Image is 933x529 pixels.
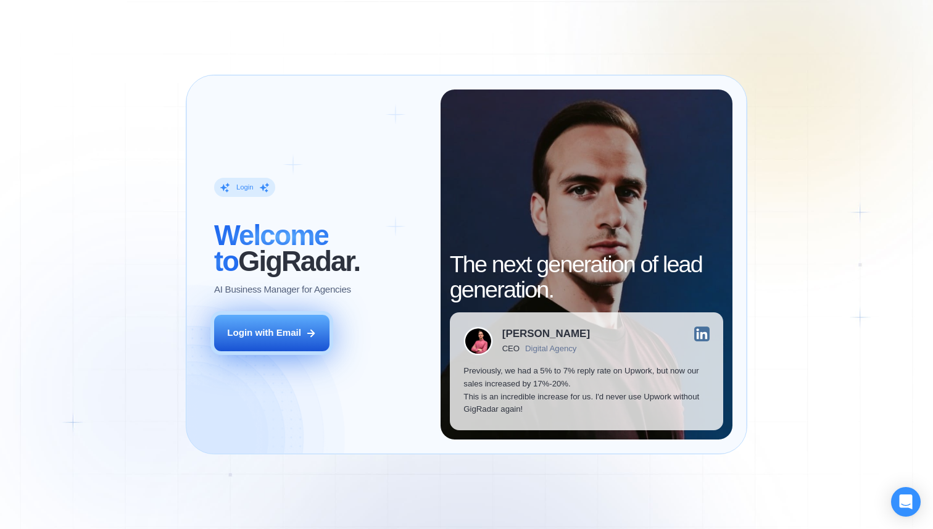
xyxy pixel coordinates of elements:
[502,344,520,353] div: CEO
[214,315,330,351] button: Login with Email
[463,365,709,416] p: Previously, we had a 5% to 7% reply rate on Upwork, but now our sales increased by 17%-20%. This ...
[502,328,590,339] div: [PERSON_NAME]
[236,183,254,192] div: Login
[214,223,426,274] h2: ‍ GigRadar.
[227,327,301,339] div: Login with Email
[450,252,724,303] h2: The next generation of lead generation.
[214,220,328,277] span: Welcome to
[525,344,576,353] div: Digital Agency
[891,487,921,517] div: Open Intercom Messenger
[214,283,351,296] p: AI Business Manager for Agencies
